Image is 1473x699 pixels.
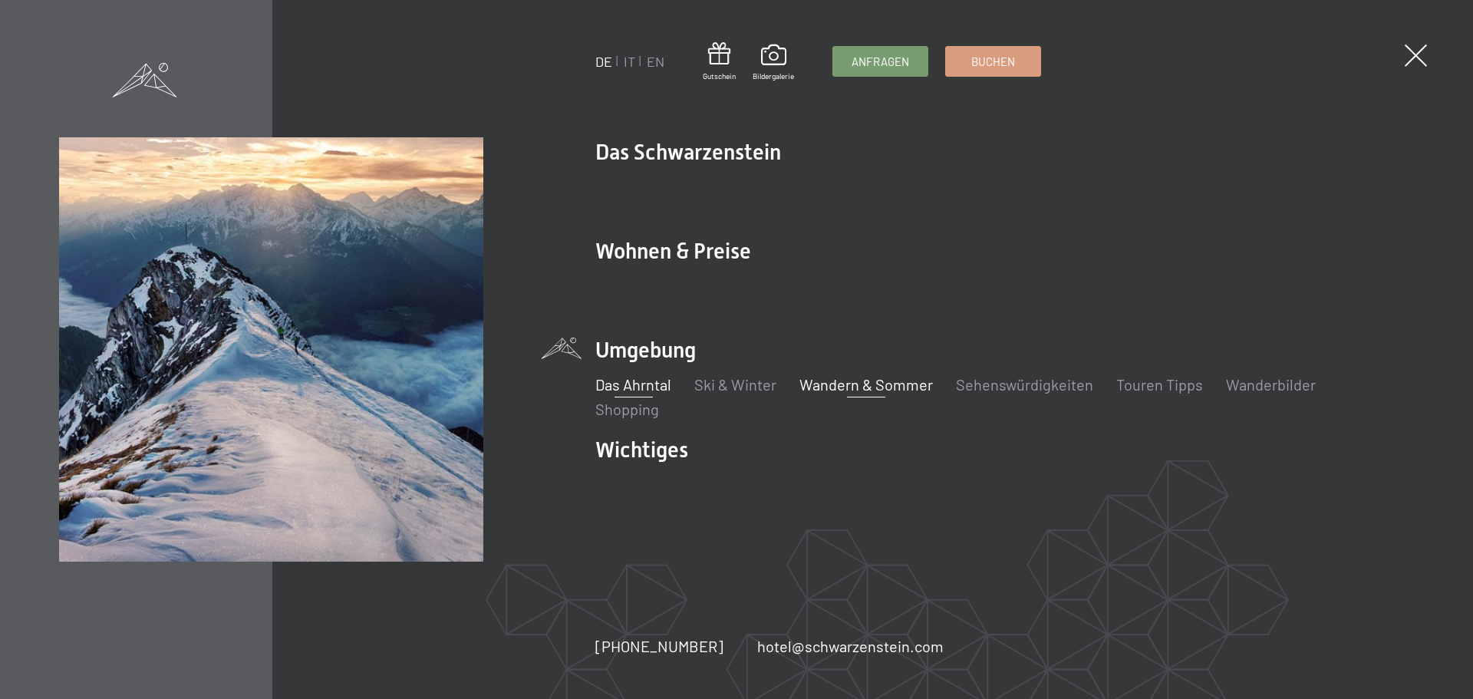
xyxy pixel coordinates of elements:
[595,635,723,657] a: [PHONE_NUMBER]
[753,45,794,81] a: Bildergalerie
[624,53,635,70] a: IT
[971,54,1015,70] span: Buchen
[694,375,776,394] a: Ski & Winter
[956,375,1093,394] a: Sehenswürdigkeiten
[799,375,933,394] a: Wandern & Sommer
[946,47,1040,76] a: Buchen
[1116,375,1203,394] a: Touren Tipps
[852,54,909,70] span: Anfragen
[757,635,944,657] a: hotel@schwarzenstein.com
[703,71,736,81] span: Gutschein
[647,53,664,70] a: EN
[703,42,736,81] a: Gutschein
[595,53,612,70] a: DE
[753,71,794,81] span: Bildergalerie
[595,375,671,394] a: Das Ahrntal
[833,47,928,76] a: Anfragen
[595,637,723,655] span: [PHONE_NUMBER]
[1226,375,1316,394] a: Wanderbilder
[595,400,659,418] a: Shopping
